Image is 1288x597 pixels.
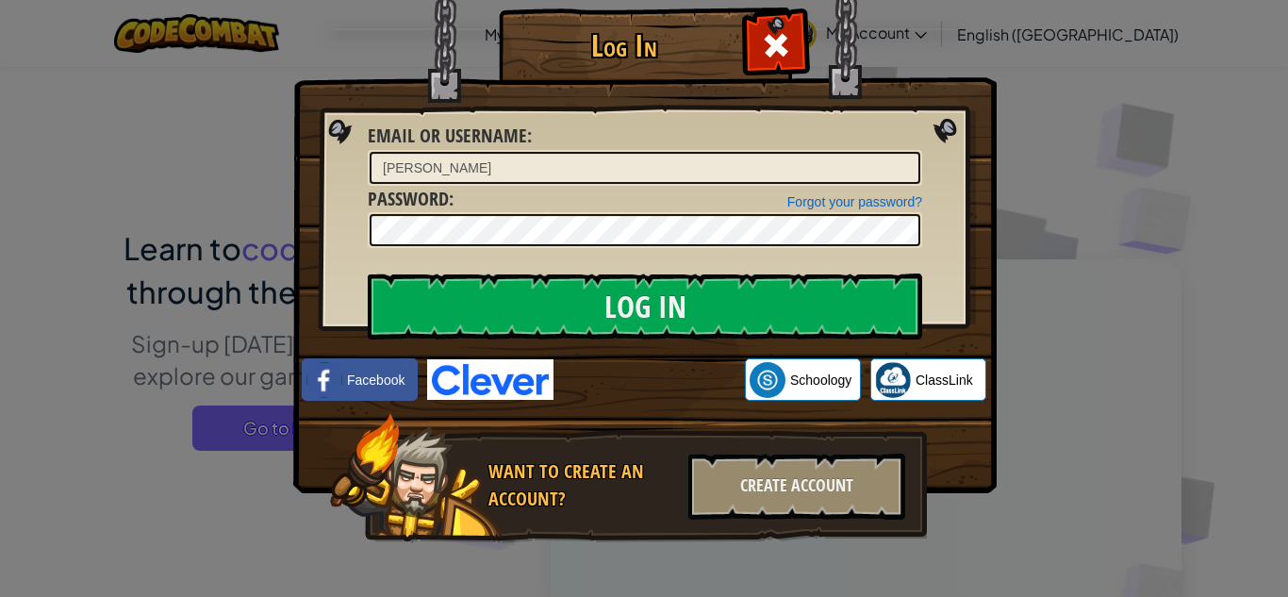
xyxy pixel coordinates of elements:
img: facebook_small.png [306,362,342,398]
span: Email or Username [368,123,527,148]
label: : [368,123,532,150]
span: Schoology [790,371,851,390]
span: Facebook [347,371,405,390]
div: Create Account [688,454,905,520]
iframe: Sign in with Google Button [553,359,745,401]
a: Forgot your password? [787,194,922,209]
h1: Log In [504,29,744,62]
img: classlink-logo-small.png [875,362,911,398]
label: : [368,186,454,213]
span: Password [368,186,449,211]
img: schoology.png [750,362,785,398]
span: ClassLink [916,371,973,390]
input: Log In [368,274,922,340]
img: clever-logo-blue.png [427,359,553,400]
div: Want to create an account? [488,458,677,512]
